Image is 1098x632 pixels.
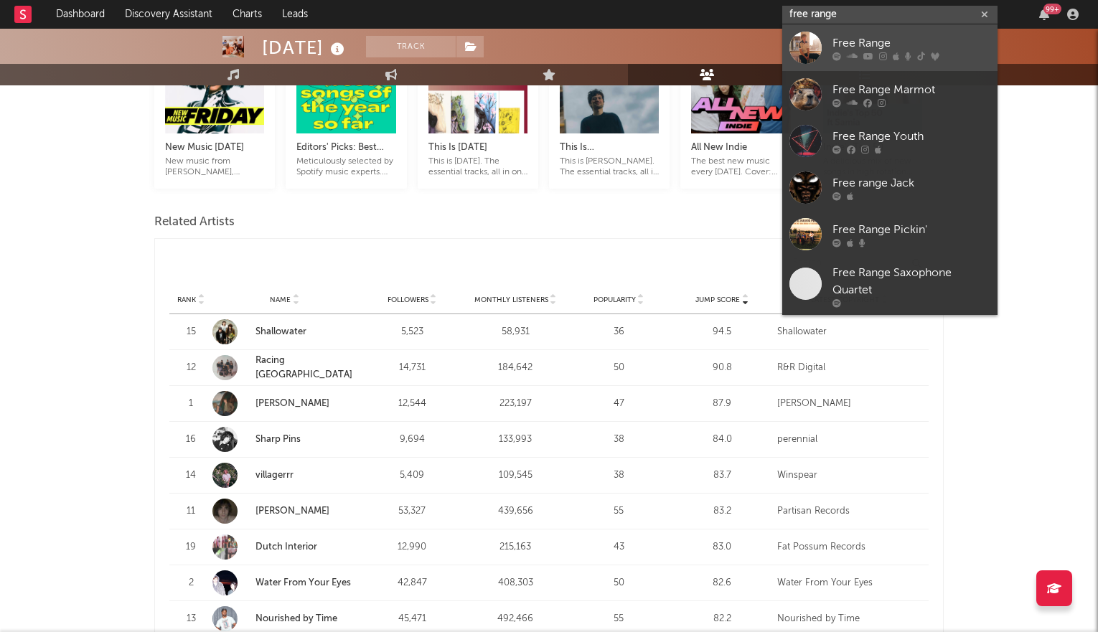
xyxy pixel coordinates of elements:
div: Nourished by Time [777,612,921,626]
div: The best new music every [DATE]. Cover: [DATE] [691,156,790,178]
a: Racing [GEOGRAPHIC_DATA] [212,354,357,382]
div: Free range Jack [832,174,990,192]
div: Free Range Saxophone Quartet [832,265,990,299]
a: Editors' Picks: Best Songs of the Year So FarMeticulously selected by Spotify music experts. [296,125,395,178]
div: 12,990 [364,540,460,555]
div: 109,545 [467,468,563,483]
a: Water From Your Eyes [212,570,357,595]
div: 408,303 [467,576,563,590]
a: Shallowater [212,319,357,344]
span: Popularity [593,296,636,304]
span: Name [270,296,291,304]
div: 492,466 [467,612,563,626]
a: Nourished by Time [212,606,357,631]
div: 184,642 [467,361,563,375]
a: Free Range [782,24,998,71]
div: 83.2 [674,504,770,519]
div: 53,327 [364,504,460,519]
div: 45,471 [364,612,460,626]
div: 133,993 [467,433,563,447]
a: Sharp Pins [212,427,357,452]
div: New Music [DATE] [165,139,264,156]
div: 90.8 [674,361,770,375]
a: villagerrr [255,471,294,480]
div: 87.9 [674,397,770,411]
a: Free Range Marmot [782,71,998,118]
a: Free Range Pickin' [782,211,998,258]
span: Related Artists [154,214,235,231]
div: 83.0 [674,540,770,555]
span: Rank [177,296,196,304]
div: 12,544 [364,397,460,411]
div: This is [DATE]. The essential tracks, all in one playlist. [428,156,527,178]
div: This is [PERSON_NAME]. The essential tracks, all in one playlist. [560,156,659,178]
div: 50 [571,576,667,590]
div: Partisan Records [777,504,921,519]
button: 99+ [1039,9,1049,20]
a: [PERSON_NAME] [255,399,329,408]
div: 12 [177,361,205,375]
div: Shallowater [777,325,921,339]
a: villagerrr [212,463,357,488]
div: 58,931 [467,325,563,339]
span: Monthly Listeners [474,296,548,304]
div: 5,523 [364,325,460,339]
a: This Is [PERSON_NAME]This is [PERSON_NAME]. The essential tracks, all in one playlist. [560,125,659,178]
div: Editors' Picks: Best Songs of the Year So Far [296,139,395,156]
div: 19 [177,540,205,555]
div: perennial [777,433,921,447]
div: Winspear [777,468,921,483]
div: Fat Possum Records [777,540,921,555]
a: Dutch Interior [255,542,317,552]
a: Free Range Saxophone Quartet [782,258,998,315]
a: Water From Your Eyes [255,578,351,588]
div: 50 [571,361,667,375]
input: Search for artists [782,6,998,24]
div: 55 [571,504,667,519]
div: All New Indie [691,139,790,156]
a: Nourished by Time [255,614,337,623]
div: 36 [571,325,667,339]
a: [PERSON_NAME] [212,391,357,416]
a: [PERSON_NAME] [212,499,357,524]
span: Followers [388,296,428,304]
div: This Is [PERSON_NAME] [560,139,659,156]
div: 13 [177,612,205,626]
div: Free Range [832,34,990,52]
div: 55 [571,612,667,626]
div: 439,656 [467,504,563,519]
div: 38 [571,468,667,483]
div: 9,694 [364,433,460,447]
a: Sharp Pins [255,435,301,444]
a: This Is [DATE]This is [DATE]. The essential tracks, all in one playlist. [428,125,527,178]
div: Free Range Youth [832,128,990,145]
div: 11 [177,504,205,519]
a: [PERSON_NAME] [255,506,329,516]
button: Track [366,36,456,57]
div: Water From Your Eyes [777,576,921,590]
div: 14,731 [364,361,460,375]
div: 5,409 [364,468,460,483]
div: 94.5 [674,325,770,339]
div: 43 [571,540,667,555]
div: 47 [571,397,667,411]
div: 16 [177,433,205,447]
div: This Is [DATE] [428,139,527,156]
a: Shallowater [255,327,306,336]
div: 84.0 [674,433,770,447]
div: Free Range Marmot [832,81,990,98]
div: 38 [571,433,667,447]
div: 83.7 [674,468,770,483]
span: Jump Score [695,296,740,304]
div: 14 [177,468,205,483]
a: Free Range Youth [782,118,998,164]
div: 99 + [1043,4,1061,14]
div: Free Range Pickin' [832,221,990,238]
div: Meticulously selected by Spotify music experts. [296,156,395,178]
div: 2 [177,576,205,590]
a: Dutch Interior [212,534,357,560]
div: 1 [177,397,205,411]
div: [PERSON_NAME] [777,397,921,411]
div: [DATE] [262,36,348,60]
div: New music from [PERSON_NAME], [PERSON_NAME], [PERSON_NAME], [PERSON_NAME], [DATE], and more! [165,156,264,178]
